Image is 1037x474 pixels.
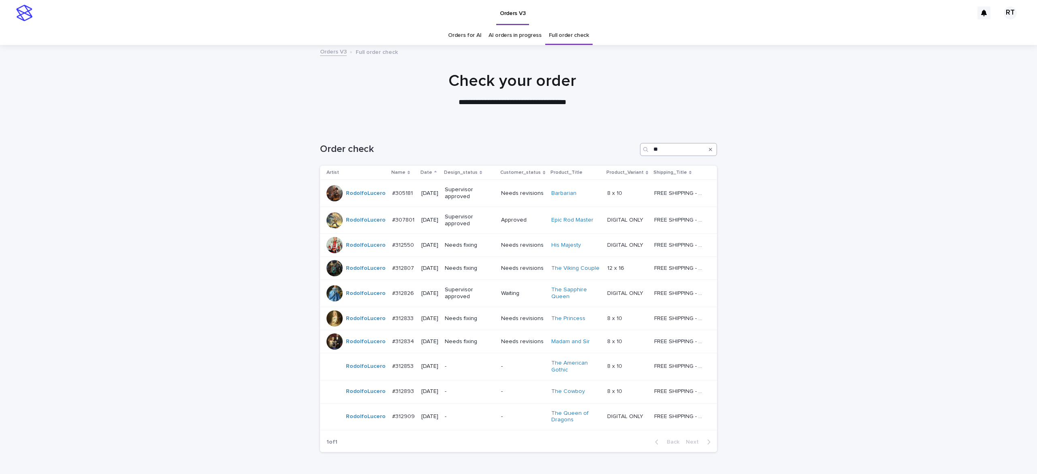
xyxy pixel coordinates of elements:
[346,190,386,197] a: RodolfoLucero
[500,168,541,177] p: Customer_status
[320,257,717,280] tr: RodolfoLucero #312807#312807 [DATE]Needs fixingNeeds revisionsThe Viking Couple 12 x 1612 x 16 FR...
[346,242,386,249] a: RodolfoLucero
[445,413,495,420] p: -
[421,290,438,297] p: [DATE]
[320,143,637,155] h1: Order check
[320,234,717,257] tr: RodolfoLucero #312550#312550 [DATE]Needs fixingNeeds revisionsHis Majesty DIGITAL ONLYDIGITAL ONL...
[421,338,438,345] p: [DATE]
[607,314,624,322] p: 8 x 10
[501,315,544,322] p: Needs revisions
[421,265,438,272] p: [DATE]
[421,363,438,370] p: [DATE]
[607,188,624,197] p: 8 x 10
[444,168,478,177] p: Design_status
[445,214,495,227] p: Supervisor approved
[320,330,717,353] tr: RodolfoLucero #312834#312834 [DATE]Needs fixingNeeds revisionsMadam and Sir 8 x 108 x 10 FREE SHI...
[392,386,416,395] p: #312893
[320,280,717,307] tr: RodolfoLucero #312826#312826 [DATE]Supervisor approvedWaitingThe Sapphire Queen DIGITAL ONLYDIGIT...
[501,190,544,197] p: Needs revisions
[489,26,542,45] a: AI orders in progress
[551,360,601,374] a: The American Gothic
[607,263,626,272] p: 12 x 16
[683,438,717,446] button: Next
[551,242,581,249] a: His Majesty
[653,168,687,177] p: Shipping_Title
[607,386,624,395] p: 8 x 10
[551,338,590,345] a: Madam and Sir
[607,361,624,370] p: 8 x 10
[320,403,717,430] tr: RodolfoLucero #312909#312909 [DATE]--The Queen of Dragons DIGITAL ONLYDIGITAL ONLY FREE SHIPPING ...
[392,314,415,322] p: #312833
[654,188,706,197] p: FREE SHIPPING - preview in 1-2 business days, delivery in 5-10 business days after your approval.
[551,410,601,424] a: The Queen of Dragons
[392,215,416,224] p: #307801
[421,413,438,420] p: [DATE]
[346,217,386,224] a: RodolfoLucero
[320,180,717,207] tr: RodolfoLucero #305181#305181 [DATE]Supervisor approvedNeeds revisionsBarbarian 8 x 108 x 10 FREE ...
[607,288,645,297] p: DIGITAL ONLY
[346,290,386,297] a: RodolfoLucero
[551,217,593,224] a: Epic Rod Master
[607,215,645,224] p: DIGITAL ONLY
[549,26,589,45] a: Full order check
[421,217,438,224] p: [DATE]
[607,412,645,420] p: DIGITAL ONLY
[551,168,583,177] p: Product_Title
[501,242,544,249] p: Needs revisions
[392,361,415,370] p: #312853
[326,168,339,177] p: Artist
[421,315,438,322] p: [DATE]
[392,263,416,272] p: #312807
[686,439,704,445] span: Next
[420,168,432,177] p: Date
[445,242,495,249] p: Needs fixing
[606,168,644,177] p: Product_Variant
[654,361,706,370] p: FREE SHIPPING - preview in 1-2 business days, after your approval delivery will take 5-10 b.d.
[654,215,706,224] p: FREE SHIPPING - preview in 1-2 business days, after your approval delivery will take 5-10 b.d., l...
[356,47,398,56] p: Full order check
[445,315,495,322] p: Needs fixing
[320,380,717,403] tr: RodolfoLucero #312893#312893 [DATE]--The Cowboy 8 x 108 x 10 FREE SHIPPING - preview in 1-2 busin...
[501,217,544,224] p: Approved
[392,337,416,345] p: #312834
[445,286,495,300] p: Supervisor approved
[448,26,481,45] a: Orders for AI
[346,413,386,420] a: RodolfoLucero
[501,290,544,297] p: Waiting
[501,265,544,272] p: Needs revisions
[445,388,495,395] p: -
[649,438,683,446] button: Back
[391,168,405,177] p: Name
[654,240,706,249] p: FREE SHIPPING - preview in 1-2 business days, after your approval delivery will take 5-10 b.d.
[501,338,544,345] p: Needs revisions
[421,190,438,197] p: [DATE]
[662,439,679,445] span: Back
[654,412,706,420] p: FREE SHIPPING - preview in 1-2 business days, after your approval delivery will take 5-10 b.d.
[551,190,576,197] a: Barbarian
[1004,6,1017,19] div: RT
[346,315,386,322] a: RodolfoLucero
[551,315,585,322] a: The Princess
[314,71,711,91] h1: Check your order
[654,263,706,272] p: FREE SHIPPING - preview in 1-2 business days, after your approval delivery will take 5-10 b.d.
[607,240,645,249] p: DIGITAL ONLY
[16,5,32,21] img: stacker-logo-s-only.png
[421,388,438,395] p: [DATE]
[346,363,386,370] a: RodolfoLucero
[392,288,416,297] p: #312826
[654,337,706,345] p: FREE SHIPPING - preview in 1-2 business days, after your approval delivery will take 5-10 b.d.
[392,412,416,420] p: #312909
[445,338,495,345] p: Needs fixing
[346,265,386,272] a: RodolfoLucero
[320,353,717,380] tr: RodolfoLucero #312853#312853 [DATE]--The American Gothic 8 x 108 x 10 FREE SHIPPING - preview in ...
[501,388,544,395] p: -
[501,413,544,420] p: -
[392,188,414,197] p: #305181
[551,265,600,272] a: The Viking Couple
[640,143,717,156] input: Search
[654,314,706,322] p: FREE SHIPPING - preview in 1-2 business days, after your approval delivery will take 5-10 b.d.
[320,207,717,234] tr: RodolfoLucero #307801#307801 [DATE]Supervisor approvedApprovedEpic Rod Master DIGITAL ONLYDIGITAL...
[421,242,438,249] p: [DATE]
[346,338,386,345] a: RodolfoLucero
[320,432,344,452] p: 1 of 1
